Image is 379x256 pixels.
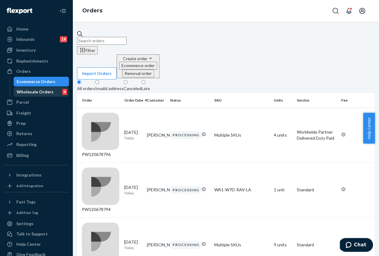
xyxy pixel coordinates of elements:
[4,34,69,44] a: Inbounds18
[122,70,154,77] button: Removal order
[4,56,69,66] a: Replenishments
[16,210,38,215] div: Add Fast Tag
[363,113,375,144] button: Help Center
[16,231,48,237] div: Talk to Support
[16,172,42,178] div: Integrations
[124,135,142,141] p: Today
[4,151,69,160] a: Billing
[124,190,142,196] p: Today
[124,245,142,250] p: Today
[271,108,294,163] td: 4 units
[271,163,294,218] td: 1 unit
[4,229,69,239] button: Talk to Support
[60,36,67,42] div: 18
[329,5,342,17] button: Open Search Box
[4,97,69,107] a: Parcel
[14,87,69,97] a: Wholesale Orders4
[4,66,69,76] a: Orders
[212,93,271,108] th: SKU
[77,2,107,20] ol: breadcrumbs
[16,152,29,158] div: Billing
[16,141,37,147] div: Reporting
[95,86,124,92] div: Invalid address
[16,199,36,205] div: Fast Tags
[4,118,69,128] a: Prep
[4,239,69,249] a: Help Center
[4,170,69,180] button: Integrations
[124,129,142,141] div: [DATE]
[141,86,150,92] div: Late
[16,241,41,247] div: Help Center
[82,7,102,14] a: Orders
[147,98,165,103] div: Customer
[14,77,69,86] a: Ecommerce Orders
[124,80,128,84] input: Canceled
[7,8,32,14] img: Flexport logo
[122,93,144,108] th: Order Date
[17,79,55,85] div: Ecommerce Orders
[119,62,157,70] button: Ecommerce order
[4,182,69,190] a: Add Integration
[119,55,157,62] div: Create order
[4,108,69,118] a: Freight
[167,93,212,108] th: Status
[125,71,152,76] span: Removal order
[16,58,48,64] div: Replenishments
[170,241,202,249] div: PROCESSING
[16,68,31,74] div: Orders
[296,187,336,193] p: Standard
[340,238,373,253] iframe: Opens a widget where you can chat to one of our agents
[16,47,36,53] div: Inventory
[77,86,95,92] div: All orders
[16,26,28,32] div: Home
[141,80,145,84] input: Late
[339,93,374,108] th: Fee
[62,89,67,95] div: 4
[79,47,95,53] div: Filter
[4,45,69,55] a: Inventory
[170,186,202,194] div: PROCESSING
[4,209,69,216] a: Add Fast Tag
[77,37,127,45] input: Search orders
[144,108,167,163] td: [PERSON_NAME]
[124,239,142,250] div: [DATE]
[294,93,339,108] th: Service
[16,110,31,116] div: Freight
[356,5,368,17] button: Open account menu
[77,67,117,79] button: Import Orders
[271,93,294,108] th: Units
[212,108,271,163] td: Multiple SKUs
[124,184,142,196] div: [DATE]
[121,63,155,68] span: Ecommerce order
[124,86,141,92] div: Canceled
[82,167,119,212] div: PW120678794
[57,5,69,17] button: Close Navigation
[170,131,202,139] div: PROCESSING
[4,129,69,138] a: Returns
[16,120,26,126] div: Prep
[95,80,99,84] input: Invalid address
[82,113,119,158] div: PW120678796
[77,80,81,84] input: All orders
[4,197,69,207] button: Fast Tags
[296,129,336,141] p: Worldwide Partner Delivered Duty Paid
[16,99,29,105] div: Parcel
[4,219,69,228] a: Settings
[16,36,35,42] div: Inbounds
[77,46,98,54] button: Filter
[16,221,34,227] div: Settings
[296,242,336,248] p: Standard
[144,163,167,218] td: [PERSON_NAME]
[16,131,32,137] div: Returns
[214,187,269,193] div: WA1-W7D-RAV-LA
[17,89,53,95] div: Wholesale Orders
[4,140,69,149] a: Reporting
[16,183,43,188] div: Add Integration
[77,93,122,108] th: Order
[343,5,355,17] button: Open notifications
[4,24,69,34] a: Home
[117,54,160,78] button: Create orderEcommerce orderRemoval order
